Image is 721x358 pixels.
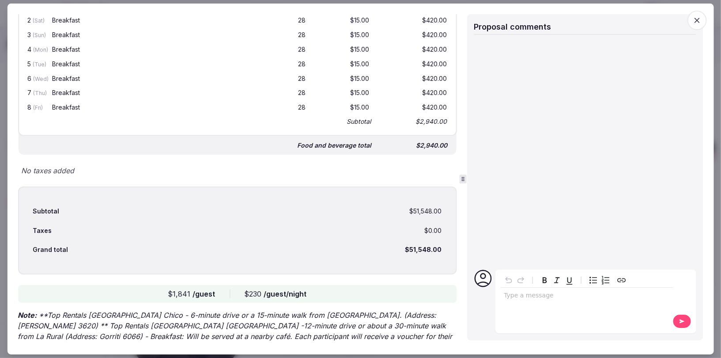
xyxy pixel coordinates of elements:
div: 7 [26,88,43,99]
div: $420.00 [378,30,449,41]
button: Create link [615,274,627,286]
div: Breakfast [52,18,256,24]
div: $51,548.00 [409,207,442,216]
div: 28 [265,88,307,99]
div: No taxes added [18,165,457,176]
span: /guest [193,289,215,298]
div: $420.00 [378,16,449,27]
div: Breakfast [52,104,256,110]
div: $15.00 [314,88,371,99]
div: Grand total [33,245,68,254]
div: 28 [265,103,307,114]
div: Subtotal [347,117,371,126]
div: 5 [26,59,43,70]
div: $230 [244,289,306,299]
div: $0.00 [424,226,442,235]
div: 28 [265,30,307,41]
div: 2 [26,16,43,27]
span: (Sun) [33,32,46,38]
div: editable markdown [500,288,673,305]
div: Breakfast [52,46,256,53]
div: $51,548.00 [405,245,442,254]
div: 8 [26,103,43,114]
div: $15.00 [314,16,371,27]
div: $15.00 [314,45,371,56]
div: 4 [26,45,43,56]
div: 28 [265,59,307,70]
div: $420.00 [378,59,449,70]
div: toggle group [587,274,612,286]
div: $2,940.00 [378,139,449,152]
span: (Sat) [33,18,45,24]
div: $15.00 [314,30,371,41]
strong: Note: [18,311,37,320]
button: Underline [563,274,575,286]
div: 28 [265,45,307,56]
div: Breakfast [52,76,256,82]
div: Breakfast [52,61,256,67]
div: $420.00 [378,88,449,99]
span: (Tue) [33,61,46,68]
div: Subtotal [33,207,59,216]
div: $15.00 [314,74,371,85]
div: $2,940.00 [378,115,449,128]
div: $1,841 [168,289,215,299]
button: Bold [538,274,551,286]
div: 3 [26,30,43,41]
div: 28 [265,16,307,27]
div: $420.00 [378,45,449,56]
span: (Mon) [33,46,48,53]
div: $15.00 [314,103,371,114]
span: Proposal comments [474,22,551,31]
div: Breakfast [52,90,256,96]
div: Food and beverage total [297,141,371,150]
button: Bulleted list [587,274,599,286]
div: $15.00 [314,59,371,70]
span: (Wed) [33,76,49,82]
span: (Thu) [33,90,47,97]
button: Italic [551,274,563,286]
div: 28 [265,74,307,85]
span: /guest/night [264,289,306,298]
div: $420.00 [378,103,449,114]
div: 6 [26,74,43,85]
div: Breakfast [52,32,256,38]
div: Taxes [33,226,52,235]
button: Numbered list [599,274,612,286]
span: (Fri) [33,104,43,111]
div: $420.00 [378,74,449,85]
